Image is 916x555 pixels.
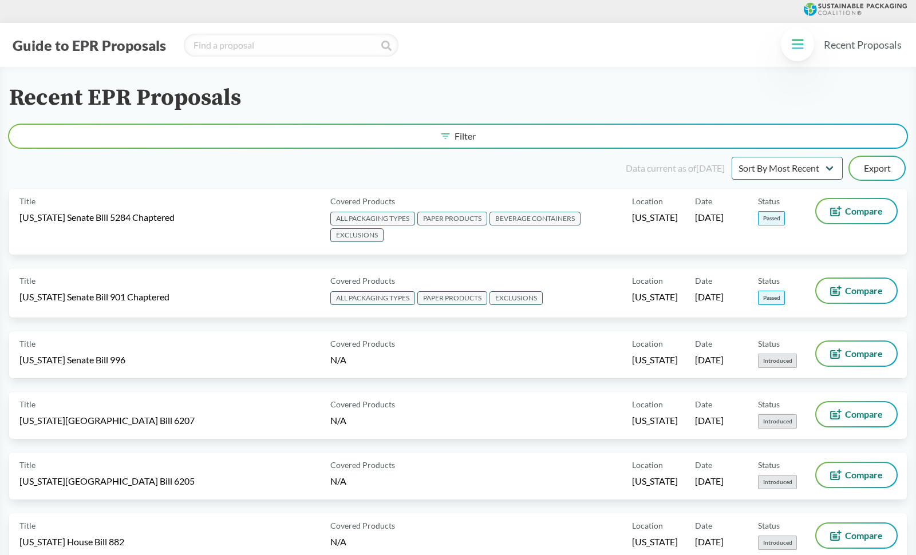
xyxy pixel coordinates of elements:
[816,524,897,548] button: Compare
[816,463,897,487] button: Compare
[9,125,907,148] button: Filter
[632,195,663,207] span: Location
[758,536,797,550] span: Introduced
[330,212,415,225] span: ALL PACKAGING TYPES
[632,520,663,532] span: Location
[330,415,346,426] span: N/A
[819,32,907,58] a: Recent Proposals
[695,414,724,427] span: [DATE]
[632,275,663,287] span: Location
[845,470,883,479] span: Compare
[330,338,395,350] span: Covered Products
[626,161,725,175] div: Data current as of [DATE]
[632,398,663,410] span: Location
[695,211,724,224] span: [DATE]
[816,342,897,366] button: Compare
[695,275,712,287] span: Date
[758,414,797,429] span: Introduced
[9,36,169,54] button: Guide to EPR Proposals
[632,338,663,350] span: Location
[330,275,395,287] span: Covered Products
[330,520,395,532] span: Covered Products
[19,459,35,471] span: Title
[19,520,35,532] span: Title
[758,398,780,410] span: Status
[19,398,35,410] span: Title
[632,211,678,224] span: [US_STATE]
[184,34,398,57] input: Find a proposal
[417,291,487,305] span: PAPER PRODUCTS
[632,536,678,548] span: [US_STATE]
[816,279,897,303] button: Compare
[330,536,346,547] span: N/A
[850,157,905,180] button: Export
[695,475,724,487] span: [DATE]
[330,475,346,486] span: N/A
[845,349,883,358] span: Compare
[695,291,724,303] span: [DATE]
[758,354,797,368] span: Introduced
[816,402,897,426] button: Compare
[19,211,175,224] span: [US_STATE] Senate Bill 5284 Chaptered
[330,459,395,471] span: Covered Products
[330,291,415,305] span: ALL PACKAGING TYPES
[845,531,883,540] span: Compare
[632,459,663,471] span: Location
[632,291,678,303] span: [US_STATE]
[489,291,543,305] span: EXCLUSIONS
[19,414,195,427] span: [US_STATE][GEOGRAPHIC_DATA] Bill 6207
[632,475,678,487] span: [US_STATE]
[19,275,35,287] span: Title
[695,520,712,532] span: Date
[19,536,124,548] span: [US_STATE] House Bill 882
[758,291,785,305] span: Passed
[758,459,780,471] span: Status
[9,85,241,111] h2: Recent EPR Proposals
[695,354,724,366] span: [DATE]
[695,338,712,350] span: Date
[845,207,883,216] span: Compare
[695,459,712,471] span: Date
[758,211,785,225] span: Passed
[19,338,35,350] span: Title
[330,398,395,410] span: Covered Products
[695,536,724,548] span: [DATE]
[845,410,883,419] span: Compare
[758,275,780,287] span: Status
[455,132,476,141] span: Filter
[489,212,581,225] span: BEVERAGE CONTAINERS
[19,195,35,207] span: Title
[330,228,384,242] span: EXCLUSIONS
[695,398,712,410] span: Date
[330,354,346,365] span: N/A
[845,286,883,295] span: Compare
[632,354,678,366] span: [US_STATE]
[758,475,797,489] span: Introduced
[19,354,125,366] span: [US_STATE] Senate Bill 996
[695,195,712,207] span: Date
[632,414,678,427] span: [US_STATE]
[758,195,780,207] span: Status
[758,520,780,532] span: Status
[417,212,487,225] span: PAPER PRODUCTS
[330,195,395,207] span: Covered Products
[758,338,780,350] span: Status
[19,291,169,303] span: [US_STATE] Senate Bill 901 Chaptered
[19,475,195,487] span: [US_STATE][GEOGRAPHIC_DATA] Bill 6205
[816,199,897,223] button: Compare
